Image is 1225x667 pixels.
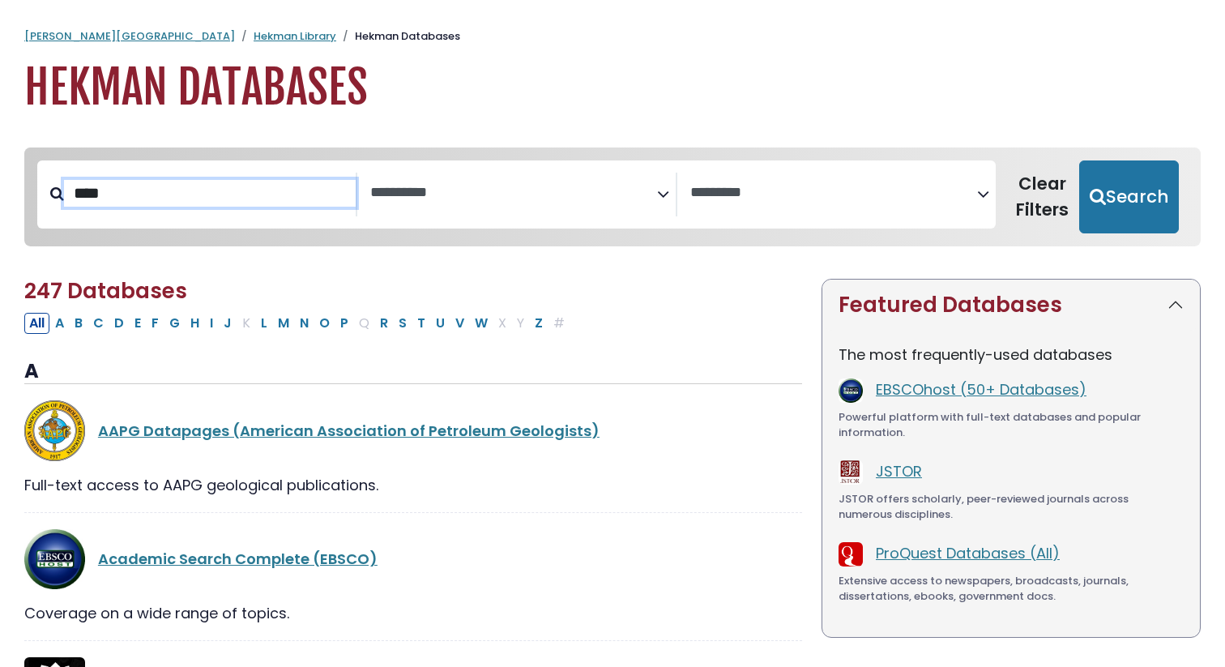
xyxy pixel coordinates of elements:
[256,313,272,334] button: Filter Results L
[295,313,314,334] button: Filter Results N
[412,313,430,334] button: Filter Results T
[98,421,600,441] a: AAPG Datapages (American Association of Petroleum Geologists)
[186,313,204,334] button: Filter Results H
[1005,160,1079,233] button: Clear Filters
[24,148,1201,246] nav: Search filters
[839,491,1184,523] div: JSTOR offers scholarly, peer-reviewed journals across numerous disciplines.
[147,313,164,334] button: Filter Results F
[164,313,185,334] button: Filter Results G
[839,573,1184,605] div: Extensive access to newspapers, broadcasts, journals, dissertations, ebooks, government docs.
[219,313,237,334] button: Filter Results J
[273,313,294,334] button: Filter Results M
[1079,160,1179,233] button: Submit for Search Results
[24,28,235,44] a: [PERSON_NAME][GEOGRAPHIC_DATA]
[24,61,1201,115] h1: Hekman Databases
[690,185,977,202] textarea: Search
[50,313,69,334] button: Filter Results A
[314,313,335,334] button: Filter Results O
[24,312,571,332] div: Alpha-list to filter by first letter of database name
[64,180,356,207] input: Search database by title or keyword
[375,313,393,334] button: Filter Results R
[24,474,802,496] div: Full-text access to AAPG geological publications.
[839,409,1184,441] div: Powerful platform with full-text databases and popular information.
[370,185,657,202] textarea: Search
[530,313,548,334] button: Filter Results Z
[876,461,922,481] a: JSTOR
[335,313,353,334] button: Filter Results P
[205,313,218,334] button: Filter Results I
[70,313,87,334] button: Filter Results B
[876,543,1060,563] a: ProQuest Databases (All)
[24,28,1201,45] nav: breadcrumb
[876,379,1086,400] a: EBSCOhost (50+ Databases)
[822,280,1200,331] button: Featured Databases
[839,344,1184,366] p: The most frequently-used databases
[24,276,187,306] span: 247 Databases
[394,313,412,334] button: Filter Results S
[24,360,802,384] h3: A
[130,313,146,334] button: Filter Results E
[336,28,460,45] li: Hekman Databases
[98,549,378,569] a: Academic Search Complete (EBSCO)
[254,28,336,44] a: Hekman Library
[24,602,802,624] div: Coverage on a wide range of topics.
[109,313,129,334] button: Filter Results D
[88,313,109,334] button: Filter Results C
[24,313,49,334] button: All
[431,313,450,334] button: Filter Results U
[450,313,469,334] button: Filter Results V
[470,313,493,334] button: Filter Results W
